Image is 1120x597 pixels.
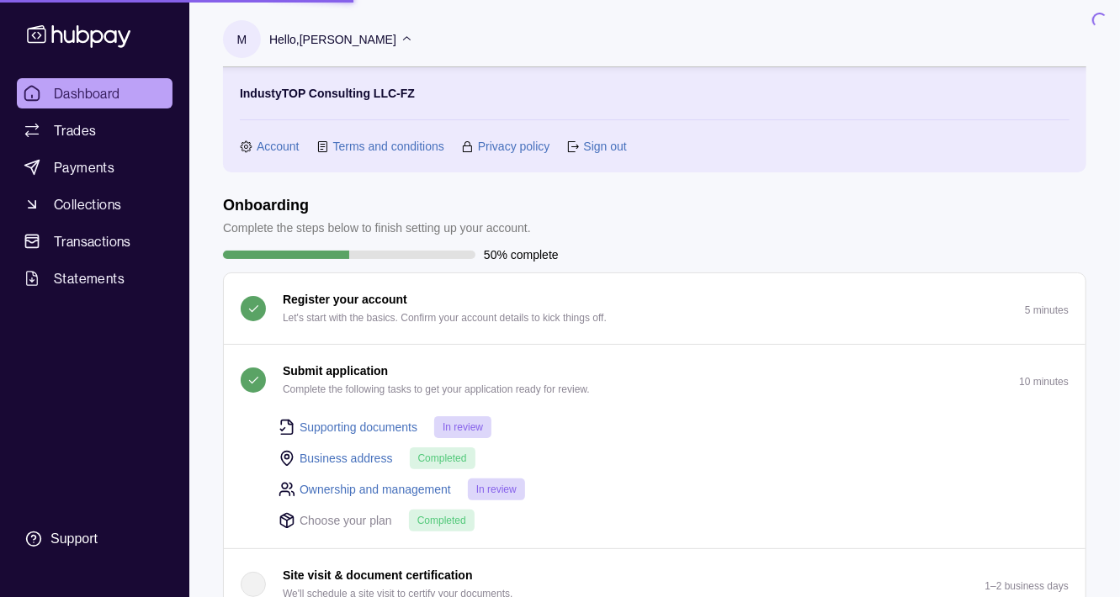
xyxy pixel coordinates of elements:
p: 10 minutes [1019,376,1069,388]
p: Complete the following tasks to get your application ready for review. [283,380,590,399]
p: 5 minutes [1025,304,1069,316]
h1: Onboarding [223,196,531,214]
a: Business address [300,449,393,468]
a: Account [257,137,300,156]
a: Ownership and management [300,480,451,499]
p: M [237,30,247,49]
a: Statements [17,263,173,293]
span: Collections [54,194,121,214]
a: Collections [17,189,173,219]
p: Choose your plan [300,511,392,530]
p: Submit application [283,362,388,380]
a: Transactions [17,226,173,256]
div: Support [50,530,98,548]
a: Dashboard [17,78,173,108]
a: Terms and conditions [333,137,444,156]
a: Sign out [583,137,626,156]
button: Submit application Complete the following tasks to get your application ready for review.10 minutes [224,345,1085,415]
a: Support [17,521,173,557]
span: Statements [54,268,125,288]
span: In review [476,483,517,495]
a: Trades [17,115,173,145]
span: Payments [54,157,114,177]
span: Trades [54,120,96,140]
a: Payments [17,152,173,182]
p: Register your account [283,290,407,309]
p: 1–2 business days [985,580,1069,592]
span: Dashboard [54,83,120,103]
a: Supporting documents [300,418,417,436]
p: Hello, [PERSON_NAME] [269,30,396,49]
button: Register your account Let's start with the basics. Confirm your account details to kick things of... [224,273,1085,344]
div: Submit application Complete the following tasks to get your application ready for review.10 minutes [224,415,1085,548]
p: Site visit & document certification [283,566,473,584]
p: IndustyTOP Consulting LLC-FZ [240,84,415,103]
span: Transactions [54,231,131,251]
span: In review [443,421,483,433]
a: Privacy policy [478,137,550,156]
span: Completed [417,515,466,526]
p: Complete the steps below to finish setting up your account. [223,219,531,237]
p: Let's start with the basics. Confirm your account details to kick things off. [283,309,607,327]
span: Completed [418,452,467,464]
p: 50% complete [484,246,559,264]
